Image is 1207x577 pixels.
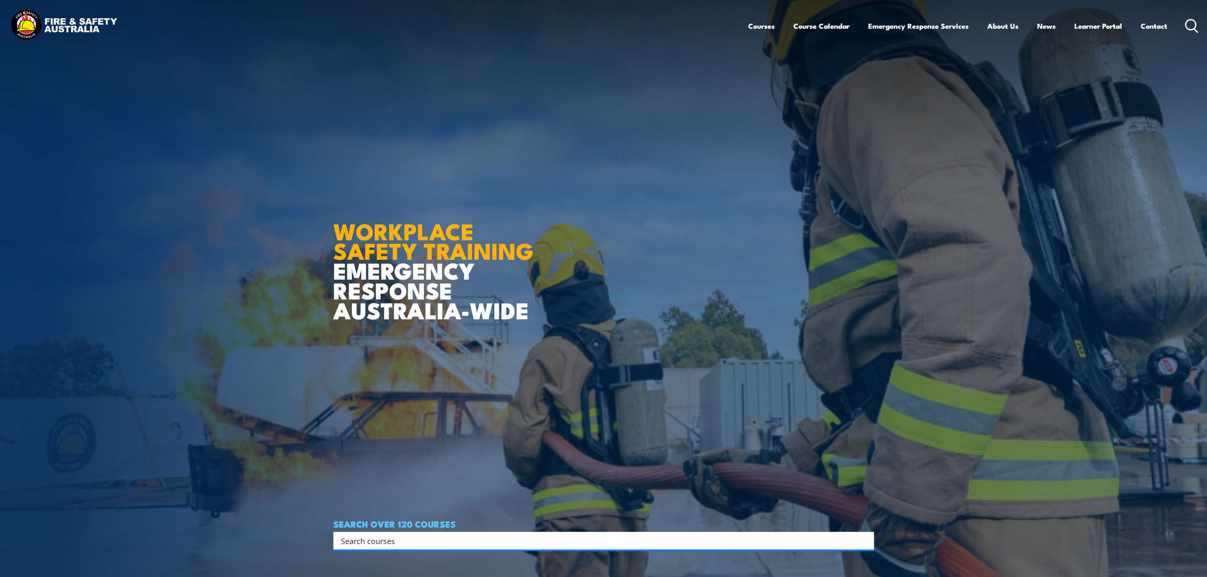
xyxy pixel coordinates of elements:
[333,200,540,320] h1: EMERGENCY RESPONSE AUSTRALIA-WIDE
[1037,15,1056,37] a: News
[1141,15,1167,37] a: Contact
[868,15,969,37] a: Emergency Response Services
[859,535,871,547] button: Search magnifier button
[748,15,775,37] a: Courses
[341,534,856,547] input: Search input
[1074,15,1122,37] a: Learner Portal
[793,15,850,37] a: Course Calendar
[333,213,534,268] strong: WORKPLACE SAFETY TRAINING
[343,535,857,547] form: Search form
[987,15,1019,37] a: About Us
[333,519,874,528] h4: SEARCH OVER 120 COURSES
